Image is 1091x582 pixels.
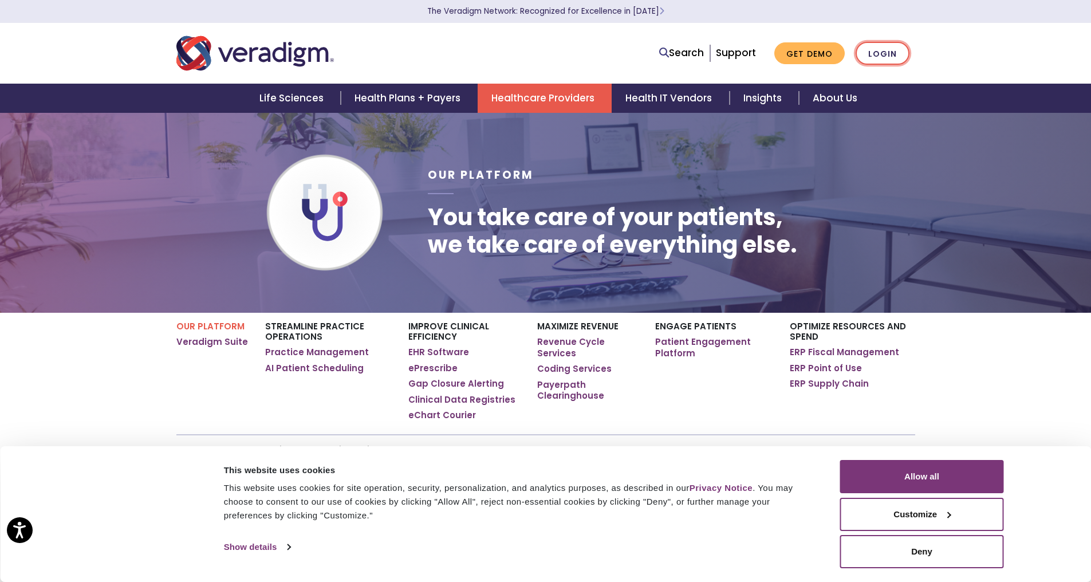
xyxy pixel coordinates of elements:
a: EHR Software [408,347,469,358]
a: ERP Fiscal Management [790,347,899,358]
a: Gap Closure Alerting [408,378,504,390]
span: Our Platform [428,167,534,183]
a: Veradigm Suite [176,336,248,348]
div: This website uses cookies [224,463,814,477]
a: Practice Management [265,347,369,358]
a: Get Demo [774,42,845,65]
a: Health Plans + Payers [341,84,478,113]
a: About Us [799,84,871,113]
a: Coding Services [537,363,612,375]
a: Life Sciences [246,84,341,113]
a: Support [716,46,756,60]
a: The Veradigm Network: Recognized for Excellence in [DATE]Learn More [427,6,664,17]
a: eChart Courier [408,410,476,421]
a: Revenue Cycle Services [537,336,637,359]
h1: You take care of your patients, we take care of everything else. [428,203,797,258]
a: Patient Engagement Platform [655,336,773,359]
a: Show details [224,538,290,556]
a: Login [856,42,909,65]
a: Insights [730,84,799,113]
a: ERP Point of Use [790,363,862,374]
a: Clinical Data Registries [408,394,515,406]
a: Health IT Vendors [612,84,729,113]
iframe: Drift Chat Widget [871,500,1077,568]
button: Customize [840,498,1004,531]
button: Deny [840,535,1004,568]
a: Healthcare Providers [215,443,300,454]
div: This website uses cookies for site operation, security, personalization, and analytics purposes, ... [224,481,814,522]
a: Privacy Notice [690,483,753,493]
a: AI Patient Scheduling [265,363,364,374]
a: Healthcare Providers [478,84,612,113]
a: ePrescribe [408,363,458,374]
a: ERP Supply Chain [790,378,869,390]
span: Learn More [659,6,664,17]
a: Search [659,45,704,61]
a: Payerpath Clearinghouse [537,379,637,402]
img: Veradigm logo [176,34,334,72]
button: Allow all [840,460,1004,493]
a: Home [176,443,200,454]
